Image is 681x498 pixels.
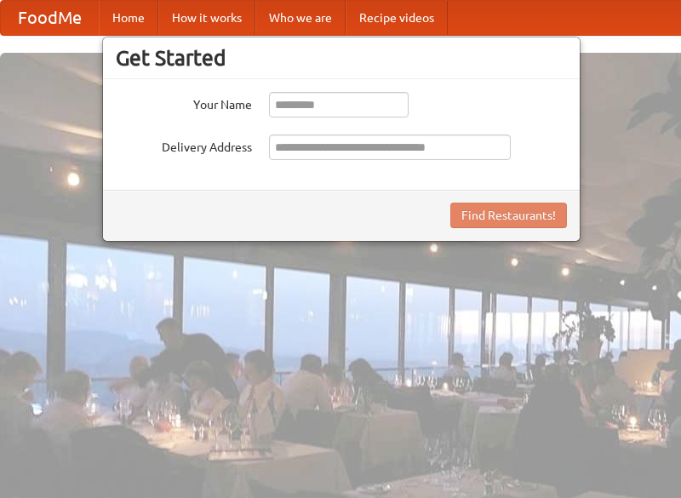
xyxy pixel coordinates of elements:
label: Delivery Address [116,135,252,156]
a: FoodMe [1,1,99,35]
button: Find Restaurants! [450,203,567,228]
label: Your Name [116,92,252,113]
h3: Get Started [116,45,567,71]
a: Home [99,1,158,35]
a: Who we are [255,1,346,35]
a: How it works [158,1,255,35]
a: Recipe videos [346,1,448,35]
